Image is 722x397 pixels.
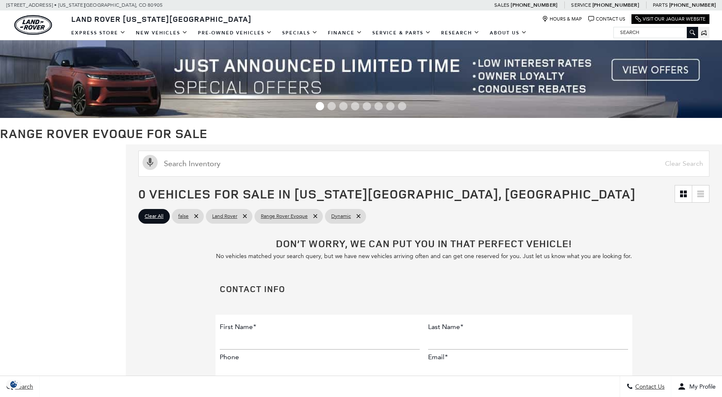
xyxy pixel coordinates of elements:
[436,26,485,40] a: Research
[374,102,383,110] span: Go to slide 6
[220,285,628,293] h2: Contact Info
[66,14,257,24] a: Land Rover [US_STATE][GEOGRAPHIC_DATA]
[66,26,532,40] nav: Main Navigation
[339,102,348,110] span: Go to slide 3
[145,211,164,222] span: Clear All
[669,2,716,8] a: [PHONE_NUMBER]
[494,2,509,8] span: Sales
[323,26,367,40] a: Finance
[331,211,351,222] span: Dynamic
[511,2,557,8] a: [PHONE_NUMBER]
[316,102,324,110] span: Go to slide 1
[386,102,395,110] span: Go to slide 7
[216,238,632,248] h2: Don’t worry, we can put you in that perfect vehicle!
[592,2,639,8] a: [PHONE_NUMBER]
[398,102,406,110] span: Go to slide 8
[261,211,308,222] span: Range Rover Evoque
[363,102,371,110] span: Go to slide 5
[633,383,665,390] span: Contact Us
[351,102,359,110] span: Go to slide 4
[220,353,239,361] label: Phone
[143,155,158,170] svg: Click to toggle on voice search
[66,26,131,40] a: EXPRESS STORE
[220,323,256,331] label: First Name
[588,16,625,22] a: Contact Us
[193,26,277,40] a: Pre-Owned Vehicles
[327,102,336,110] span: Go to slide 2
[4,380,23,389] section: Click to Open Cookie Consent Modal
[138,185,636,202] span: 0 Vehicles for Sale in [US_STATE][GEOGRAPHIC_DATA], [GEOGRAPHIC_DATA]
[4,380,23,389] img: Opt-Out Icon
[71,14,252,24] span: Land Rover [US_STATE][GEOGRAPHIC_DATA]
[367,26,436,40] a: Service & Parts
[671,376,722,397] button: Open user profile menu
[14,15,52,35] img: Land Rover
[571,2,591,8] span: Service
[542,16,582,22] a: Hours & Map
[485,26,532,40] a: About Us
[428,353,448,361] label: Email
[686,383,716,390] span: My Profile
[131,26,193,40] a: New Vehicles
[178,211,189,222] span: false
[212,211,237,222] span: Land Rover
[428,323,463,331] label: Last Name
[6,2,163,8] a: [STREET_ADDRESS] • [US_STATE][GEOGRAPHIC_DATA], CO 80905
[14,15,52,35] a: land-rover
[635,16,706,22] a: Visit Our Jaguar Website
[614,27,698,37] input: Search
[277,26,323,40] a: Specials
[653,2,668,8] span: Parts
[216,253,632,260] p: No vehicles matched your search query, but we have new vehicles arriving often and can get one re...
[138,151,709,177] input: Search Inventory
